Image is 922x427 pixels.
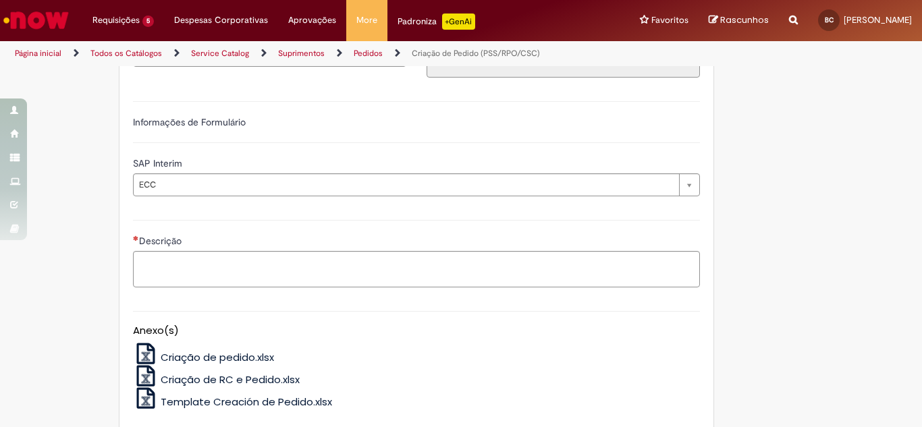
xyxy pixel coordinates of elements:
[133,116,246,128] label: Informações de Formulário
[191,48,249,59] a: Service Catalog
[133,350,275,364] a: Criação de pedido.xlsx
[354,48,383,59] a: Pedidos
[133,395,333,409] a: Template Creación de Pedido.xlsx
[1,7,71,34] img: ServiceNow
[139,235,184,247] span: Descrição
[161,350,274,364] span: Criação de pedido.xlsx
[288,13,336,27] span: Aprovações
[825,16,834,24] span: BC
[161,372,300,387] span: Criação de RC e Pedido.xlsx
[133,157,185,169] span: SAP Interim
[442,13,475,30] p: +GenAi
[161,395,332,409] span: Template Creación de Pedido.xlsx
[709,14,769,27] a: Rascunhos
[92,13,140,27] span: Requisições
[278,48,325,59] a: Suprimentos
[142,16,154,27] span: 5
[720,13,769,26] span: Rascunhos
[10,41,605,66] ul: Trilhas de página
[844,14,912,26] span: [PERSON_NAME]
[139,174,672,196] span: ECC
[412,48,540,59] a: Criação de Pedido (PSS/RPO/CSC)
[398,13,475,30] div: Padroniza
[133,372,300,387] a: Criação de RC e Pedido.xlsx
[651,13,688,27] span: Favoritos
[133,251,700,287] textarea: Descrição
[15,48,61,59] a: Página inicial
[174,13,268,27] span: Despesas Corporativas
[356,13,377,27] span: More
[133,325,700,337] h5: Anexo(s)
[133,235,139,241] span: Necessários
[90,48,162,59] a: Todos os Catálogos
[427,55,700,78] input: Código da Unidade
